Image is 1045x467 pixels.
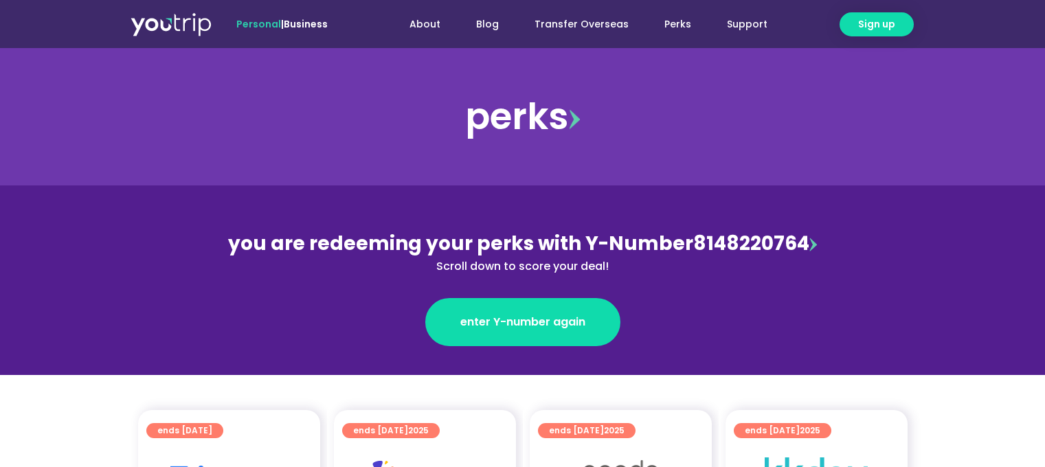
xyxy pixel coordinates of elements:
[709,12,785,37] a: Support
[517,12,647,37] a: Transfer Overseas
[425,298,620,346] a: enter Y-number again
[284,17,328,31] a: Business
[392,12,458,37] a: About
[365,12,785,37] nav: Menu
[647,12,709,37] a: Perks
[225,258,821,275] div: Scroll down to score your deal!
[408,424,429,436] span: 2025
[549,423,625,438] span: ends [DATE]
[225,229,821,275] div: 8148220764
[800,424,820,436] span: 2025
[146,423,223,438] a: ends [DATE]
[858,17,895,32] span: Sign up
[538,423,636,438] a: ends [DATE]2025
[236,17,281,31] span: Personal
[353,423,429,438] span: ends [DATE]
[734,423,831,438] a: ends [DATE]2025
[157,423,212,438] span: ends [DATE]
[458,12,517,37] a: Blog
[840,12,914,36] a: Sign up
[604,424,625,436] span: 2025
[228,230,693,257] span: you are redeeming your perks with Y-Number
[460,314,585,330] span: enter Y-number again
[236,17,328,31] span: |
[342,423,440,438] a: ends [DATE]2025
[745,423,820,438] span: ends [DATE]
